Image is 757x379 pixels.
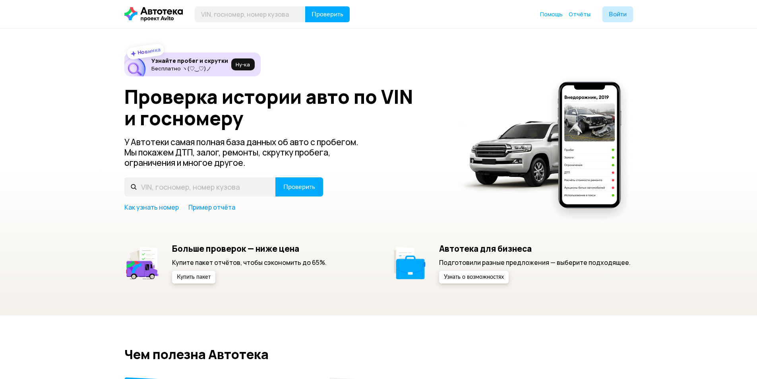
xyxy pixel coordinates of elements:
[137,46,161,56] strong: Новинка
[602,6,633,22] button: Войти
[569,10,590,18] a: Отчёты
[151,57,228,64] h6: Узнайте пробег и скрутки
[124,86,447,129] h1: Проверка истории авто по VIN и госномеру
[275,177,323,196] button: Проверить
[283,184,315,190] span: Проверить
[195,6,306,22] input: VIN, госномер, номер кузова
[151,65,228,72] p: Бесплатно ヽ(♡‿♡)ノ
[540,10,563,18] a: Помощь
[124,137,372,168] p: У Автотеки самая полная база данных об авто с пробегом. Мы покажем ДТП, залог, ремонты, скрутку п...
[444,274,504,280] span: Узнать о возможностях
[312,11,343,17] span: Проверить
[439,243,631,254] h5: Автотека для бизнеса
[172,271,215,284] button: Купить пакет
[236,61,250,68] span: Ну‑ка
[609,11,627,17] span: Войти
[177,274,211,280] span: Купить пакет
[124,203,179,212] a: Как узнать номер
[305,6,350,22] button: Проверить
[172,243,327,254] h5: Больше проверок — ниже цена
[172,258,327,267] p: Купите пакет отчётов, чтобы сэкономить до 65%.
[124,177,276,196] input: VIN, госномер, номер кузова
[439,258,631,267] p: Подготовили разные предложения — выберите подходящее.
[124,347,633,362] h2: Чем полезна Автотека
[439,271,509,284] button: Узнать о возможностях
[188,203,235,212] a: Пример отчёта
